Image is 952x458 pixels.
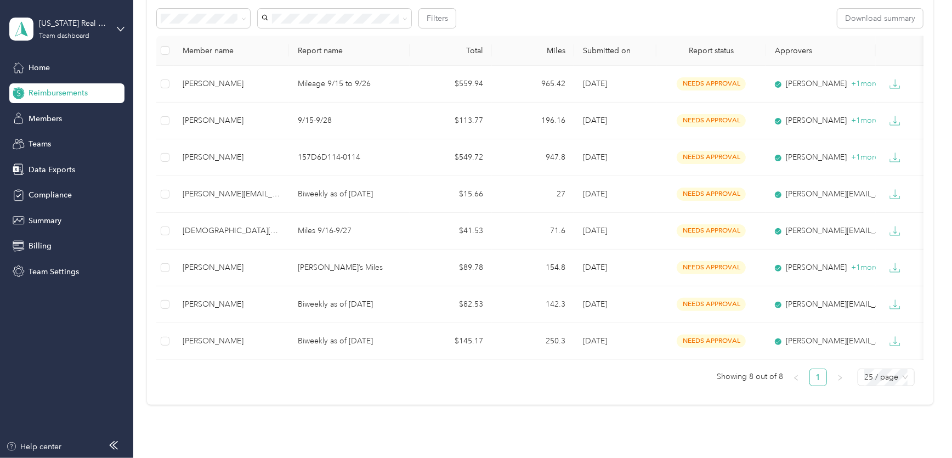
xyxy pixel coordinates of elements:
div: Total [418,46,483,55]
li: 1 [809,369,827,386]
p: Mileage 9/15 to 9/26 [298,78,401,90]
div: [PERSON_NAME] [183,298,280,310]
button: Help center [6,441,62,453]
p: Biweekly as of [DATE] [298,298,401,310]
button: right [831,369,849,386]
th: Submitted on [574,36,656,66]
span: Summary [29,215,61,227]
span: [DATE] [583,263,607,272]
td: 71.6 [492,213,574,250]
span: [DATE] [583,152,607,162]
a: 1 [810,369,826,386]
iframe: Everlance-gr Chat Button Frame [891,397,952,458]
td: $41.53 [410,213,492,250]
td: $549.72 [410,139,492,176]
span: needs approval [677,114,746,127]
div: [PERSON_NAME] [775,78,867,90]
th: Member name [174,36,289,66]
span: + 1 more [851,79,879,88]
button: Download summary [837,9,923,28]
span: [DATE] [583,226,607,235]
p: Biweekly as of [DATE] [298,335,401,347]
div: [PERSON_NAME] [183,78,280,90]
p: Miles 9/16-9/27 [298,225,401,237]
span: [DATE] [583,79,607,88]
p: Biweekly as of [DATE] [298,188,401,200]
td: 250.3 [492,323,574,360]
td: 965.42 [492,66,574,103]
span: 25 / page [864,369,908,386]
span: [DATE] [583,189,607,199]
span: needs approval [677,188,746,200]
p: 157D6D114-0114 [298,151,401,163]
span: needs approval [677,224,746,237]
span: + 1 more [851,263,879,272]
div: [PERSON_NAME] [183,115,280,127]
div: Page Size [858,369,915,386]
span: [DATE] [583,116,607,125]
td: 196.16 [492,103,574,139]
td: $145.17 [410,323,492,360]
span: Billing [29,240,52,252]
span: Home [29,62,50,73]
div: [PERSON_NAME][EMAIL_ADDRESS][DOMAIN_NAME] [775,225,867,237]
div: [PERSON_NAME][EMAIL_ADDRESS][DOMAIN_NAME] [775,188,867,200]
th: Report name [289,36,410,66]
span: + 1 more [851,116,879,125]
td: 947.8 [492,139,574,176]
span: Team Settings [29,266,79,278]
span: right [837,375,843,381]
div: [PERSON_NAME] [183,335,280,347]
td: $113.77 [410,103,492,139]
div: [US_STATE] Real Estate Management [39,18,107,29]
li: Previous Page [787,369,805,386]
td: 154.8 [492,250,574,286]
span: Showing 8 out of 8 [717,369,783,385]
td: 142.3 [492,286,574,323]
span: [DATE] [583,336,607,346]
th: Approvers [766,36,876,66]
li: Next Page [831,369,849,386]
button: Filters [419,9,456,28]
span: needs approval [677,151,746,163]
div: Member name [183,46,280,55]
span: Data Exports [29,164,75,176]
button: left [787,369,805,386]
span: Reimbursements [29,87,88,99]
td: $559.94 [410,66,492,103]
span: needs approval [677,335,746,347]
span: Report status [665,46,757,55]
div: [PERSON_NAME] [775,262,867,274]
span: Compliance [29,189,72,201]
p: 9/15-9/28 [298,115,401,127]
div: [PERSON_NAME] [183,262,280,274]
td: $82.53 [410,286,492,323]
span: Teams [29,138,51,150]
p: [PERSON_NAME]’s Miles [298,262,401,274]
div: [PERSON_NAME][EMAIL_ADDRESS][DOMAIN_NAME] [775,298,867,310]
span: [DATE] [583,299,607,309]
div: [PERSON_NAME][EMAIL_ADDRESS][DOMAIN_NAME] [775,335,867,347]
div: [PERSON_NAME] [775,115,867,127]
span: Members [29,113,62,125]
div: [PERSON_NAME] [183,151,280,163]
span: needs approval [677,77,746,90]
div: [PERSON_NAME] [775,151,867,163]
span: left [793,375,800,381]
div: [PERSON_NAME][EMAIL_ADDRESS][DOMAIN_NAME] [183,188,280,200]
span: needs approval [677,261,746,274]
span: + 1 more [851,152,879,162]
td: $89.78 [410,250,492,286]
span: needs approval [677,298,746,310]
div: Miles [501,46,565,55]
td: 27 [492,176,574,213]
div: [DEMOGRAPHIC_DATA][PERSON_NAME] [183,225,280,237]
div: Team dashboard [39,33,89,39]
td: $15.66 [410,176,492,213]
